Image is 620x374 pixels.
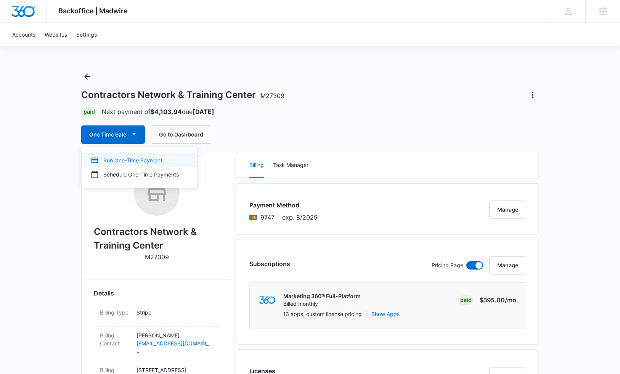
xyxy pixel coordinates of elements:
strong: [DATE] [193,108,214,116]
button: Billing [249,153,264,178]
h2: Contractors Network & Training Center [94,225,220,252]
p: [PERSON_NAME] [137,331,214,339]
span: M27309 [260,92,284,100]
a: Settings [72,23,101,46]
div: Billing Contact[PERSON_NAME][EMAIL_ADDRESS][DOMAIN_NAME]- [94,327,220,361]
button: Schedule One-Time Payments [82,167,197,181]
p: Next payment of due [102,107,214,116]
p: M27309 [145,252,169,262]
span: /mo. [505,296,518,304]
p: 13 apps, custom license pricing [283,310,362,318]
div: Billing TypeStripe [94,304,220,327]
button: Back [81,71,93,83]
button: One Time Sale [81,125,145,144]
div: Paid [458,295,474,305]
h1: Contractors Network & Training Center [81,89,284,101]
dt: Billing Contact [100,331,130,347]
dt: Billing Type [100,308,130,316]
p: Billed monthly [283,300,361,308]
a: [EMAIL_ADDRESS][DOMAIN_NAME] [137,339,214,347]
p: Marketing 360® Full-Platform [283,292,361,300]
button: Go to Dashboard [151,125,211,144]
span: exp. 8/2029 [282,213,318,222]
div: Paid [81,107,97,116]
a: Accounts [8,23,40,46]
h3: Payment Method [249,201,318,210]
a: Websites [40,23,72,46]
button: Manage [489,256,526,274]
img: marketing360Logo [259,296,275,304]
button: Show Apps [371,310,400,318]
div: Schedule One-Time Payments [91,170,179,178]
button: Run One-Time Payment [82,153,197,167]
span: Details [94,289,114,298]
span: Backoffice | Madwire [58,7,128,15]
p: Pricing Page [432,261,463,270]
button: Manage [489,201,526,219]
button: Task Manager [273,153,308,178]
p: Stripe [137,308,214,316]
p: $395.00 [479,295,518,305]
button: Actions [527,89,539,101]
h3: Subscriptions [249,259,290,268]
div: Run One-Time Payment [91,156,179,164]
strong: $4,103.94 [151,108,182,116]
dd: - [137,331,214,356]
span: Mastercard ending with [260,213,275,222]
